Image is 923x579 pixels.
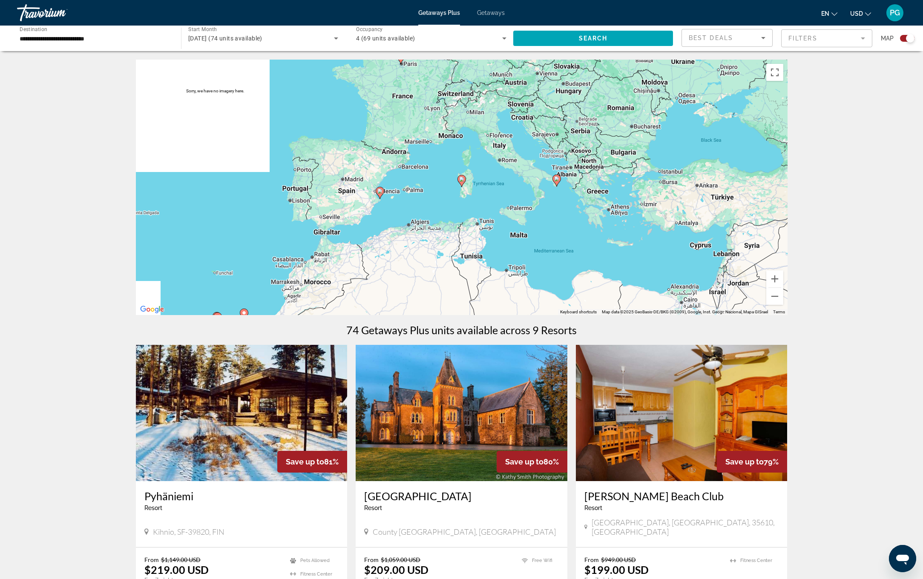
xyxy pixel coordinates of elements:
button: Toggle fullscreen view [766,64,783,81]
div: 79% [717,451,787,473]
mat-select: Sort by [689,33,765,43]
a: [PERSON_NAME] Beach Club [584,490,779,502]
h1: 74 Getaways Plus units available across 9 Resorts [346,324,577,336]
button: Zoom out [766,288,783,305]
a: Getaways [477,9,505,16]
button: Keyboard shortcuts [560,309,597,315]
span: From [144,556,159,563]
img: Google [138,304,166,315]
span: [DATE] (74 units available) [188,35,262,42]
button: Zoom in [766,270,783,287]
span: Resort [144,504,162,511]
button: Change currency [850,7,871,20]
span: 4 (69 units available) [356,35,415,42]
img: ii_ktp1.jpg [356,345,567,481]
span: $1,059.00 USD [381,556,420,563]
span: Best Deals [689,34,733,41]
img: ii_pyh1.jpg [136,345,348,481]
span: Start Month [188,26,217,32]
button: Filter [781,29,872,48]
span: Map data ©2025 GeoBasis-DE/BKG (©2009), Google, Inst. Geogr. Nacional, Mapa GISrael [602,310,768,314]
button: Change language [821,7,837,20]
span: Pets Allowed [300,558,330,563]
span: Fitness Center [740,558,772,563]
span: $949.00 USD [601,556,636,563]
div: 80% [497,451,567,473]
p: $209.00 USD [364,563,428,576]
iframe: Button to launch messaging window [889,545,916,572]
span: Save up to [505,457,543,466]
span: Map [881,32,894,44]
span: Occupancy [356,26,383,32]
span: Free Wifi [532,558,552,563]
img: ii_cat5.jpg [576,345,788,481]
span: $1,149.00 USD [161,556,201,563]
span: en [821,10,829,17]
span: Save up to [725,457,764,466]
a: Travorium [17,2,102,24]
span: County [GEOGRAPHIC_DATA], [GEOGRAPHIC_DATA] [373,527,556,536]
span: From [364,556,379,563]
span: PG [890,9,900,17]
span: Destination [20,26,47,32]
span: Resort [364,504,382,511]
span: [GEOGRAPHIC_DATA], [GEOGRAPHIC_DATA], 35610, [GEOGRAPHIC_DATA] [592,518,779,536]
button: User Menu [884,4,906,22]
span: Kihnio, SF-39820, FIN [153,527,224,536]
a: Open this area in Google Maps (opens a new window) [138,304,166,315]
span: Save up to [286,457,324,466]
button: Search [513,31,673,46]
a: [GEOGRAPHIC_DATA] [364,490,559,502]
a: Pyhäniemi [144,490,339,502]
p: $219.00 USD [144,563,209,576]
span: USD [850,10,863,17]
div: 81% [277,451,347,473]
span: Search [579,35,608,42]
a: Terms (opens in new tab) [773,310,785,314]
span: Resort [584,504,602,511]
a: Getaways Plus [418,9,460,16]
p: $199.00 USD [584,563,649,576]
span: Fitness Center [300,571,332,577]
span: From [584,556,599,563]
